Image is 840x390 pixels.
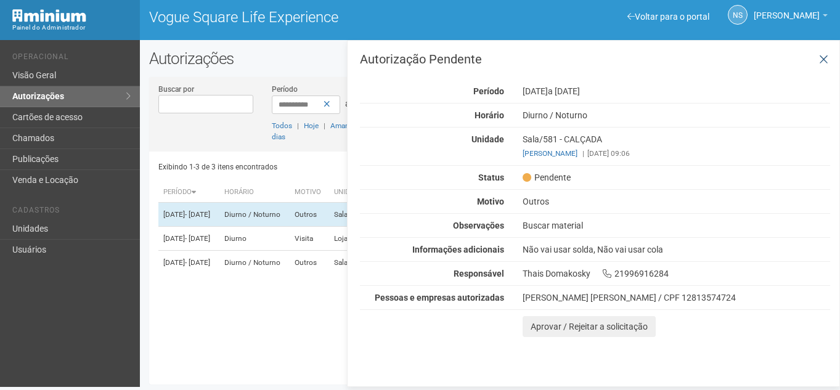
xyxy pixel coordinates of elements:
[513,220,839,231] div: Buscar material
[219,251,290,275] td: Diurno / Noturno
[513,244,839,255] div: Não vai usar solda, Não vai usar cola
[473,86,504,96] strong: Período
[513,86,839,97] div: [DATE]
[158,84,194,95] label: Buscar por
[272,84,298,95] label: Período
[471,134,504,144] strong: Unidade
[290,182,328,203] th: Motivo
[754,12,828,22] a: [PERSON_NAME]
[272,121,292,130] a: Todos
[329,203,381,227] td: Sala/581
[12,22,131,33] div: Painel do Administrador
[219,182,290,203] th: Horário
[290,227,328,251] td: Visita
[12,206,131,219] li: Cadastros
[513,110,839,121] div: Diurno / Noturno
[158,158,486,176] div: Exibindo 1-3 de 3 itens encontrados
[290,251,328,275] td: Outros
[12,52,131,65] li: Operacional
[523,149,577,158] a: [PERSON_NAME]
[627,12,709,22] a: Voltar para o portal
[454,269,504,278] strong: Responsável
[345,99,350,108] span: a
[475,110,504,120] strong: Horário
[158,251,219,275] td: [DATE]
[290,203,328,227] td: Outros
[185,258,210,267] span: - [DATE]
[219,203,290,227] td: Diurno / Noturno
[304,121,319,130] a: Hoje
[523,172,571,183] span: Pendente
[523,292,830,303] div: [PERSON_NAME] [PERSON_NAME] / CPF 12813574724
[324,121,325,130] span: |
[513,268,839,279] div: Thais Domakosky 21996916284
[582,149,584,158] span: |
[158,182,219,203] th: Período
[513,134,839,159] div: Sala/581 - CALÇADA
[149,49,831,68] h2: Autorizações
[12,9,86,22] img: Minium
[478,173,504,182] strong: Status
[329,227,381,251] td: Loja/SS116
[453,221,504,230] strong: Observações
[330,121,357,130] a: Amanhã
[158,227,219,251] td: [DATE]
[219,227,290,251] td: Diurno
[149,9,481,25] h1: Vogue Square Life Experience
[158,203,219,227] td: [DATE]
[523,148,830,159] div: [DATE] 09:06
[477,197,504,206] strong: Motivo
[523,316,656,337] button: Aprovar / Rejeitar a solicitação
[548,86,580,96] span: a [DATE]
[185,210,210,219] span: - [DATE]
[329,182,381,203] th: Unidade
[297,121,299,130] span: |
[513,196,839,207] div: Outros
[728,5,748,25] a: NS
[360,53,830,65] h3: Autorização Pendente
[412,245,504,254] strong: Informações adicionais
[375,293,504,303] strong: Pessoas e empresas autorizadas
[185,234,210,243] span: - [DATE]
[329,251,381,275] td: Sala/246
